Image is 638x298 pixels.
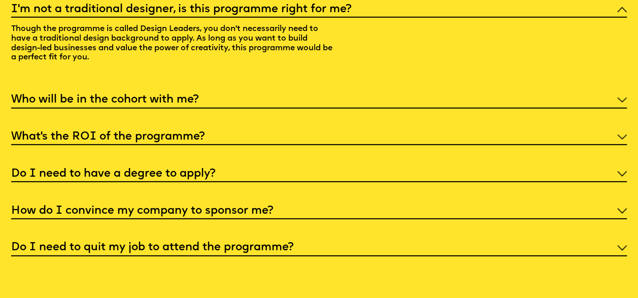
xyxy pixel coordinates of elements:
[11,243,293,253] h5: Do I need to quit my job to attend the programme?
[11,95,198,105] h5: Who will be in the cohort with me?
[11,5,351,15] h5: I'm not a traditional designer, is this programme right for me?
[11,132,205,142] h5: What’s the ROI of the programme?
[11,206,273,216] h5: How do I convince my company to sponsor me?
[11,18,334,71] p: Though the programme is called Design Leaders, you don't necessarily need to have a traditional d...
[11,169,215,179] h5: Do I need to have a degree to apply?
